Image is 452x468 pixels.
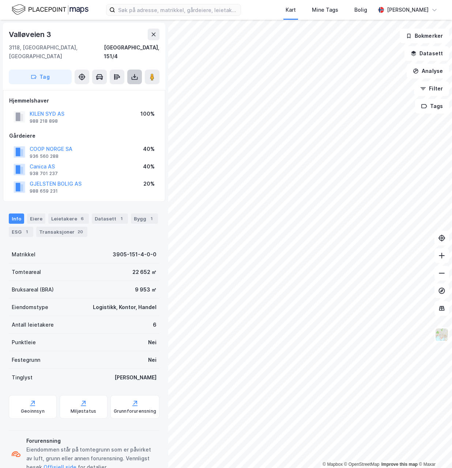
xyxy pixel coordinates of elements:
a: Improve this map [381,462,418,467]
div: Tomteareal [12,268,41,276]
div: 40% [143,145,155,153]
div: Antall leietakere [12,320,54,329]
div: Bygg [131,213,158,224]
div: Grunnforurensning [114,408,156,414]
div: 938 701 237 [30,171,58,177]
div: Leietakere [48,213,89,224]
div: 40% [143,162,155,171]
div: Transaksjoner [36,227,87,237]
div: 6 [79,215,86,222]
div: Info [9,213,24,224]
div: [GEOGRAPHIC_DATA], 151/4 [104,43,159,61]
div: 1 [23,228,30,235]
div: 20 [76,228,84,235]
input: Søk på adresse, matrikkel, gårdeiere, leietakere eller personer [115,4,241,15]
div: 6 [153,320,157,329]
div: Logistikk, Kontor, Handel [93,303,157,312]
div: Miljøstatus [71,408,96,414]
div: Gårdeiere [9,131,159,140]
button: Tag [9,70,72,84]
div: Festegrunn [12,356,40,364]
div: Nei [148,356,157,364]
div: 988 659 231 [30,188,58,194]
div: 3118, [GEOGRAPHIC_DATA], [GEOGRAPHIC_DATA] [9,43,104,61]
button: Bokmerker [400,29,449,43]
div: [PERSON_NAME] [387,5,429,14]
div: 988 218 898 [30,118,58,124]
div: Punktleie [12,338,36,347]
div: 100% [140,109,155,118]
div: Eiendomstype [12,303,48,312]
div: 936 560 288 [30,153,59,159]
a: OpenStreetMap [344,462,380,467]
button: Datasett [404,46,449,61]
div: Bolig [354,5,367,14]
div: 20% [143,179,155,188]
div: 3905-151-4-0-0 [113,250,157,259]
a: Mapbox [323,462,343,467]
div: [PERSON_NAME] [114,373,157,382]
div: Matrikkel [12,250,35,259]
div: Mine Tags [312,5,338,14]
div: Hjemmelshaver [9,96,159,105]
div: 1 [118,215,125,222]
img: Z [435,328,449,342]
button: Filter [414,81,449,96]
div: Eiere [27,213,45,224]
div: 1 [148,215,155,222]
div: Tinglyst [12,373,33,382]
div: Valløveien 3 [9,29,53,40]
button: Analyse [407,64,449,78]
div: 22 652 ㎡ [132,268,157,276]
div: Bruksareal (BRA) [12,285,54,294]
div: Geoinnsyn [21,408,45,414]
iframe: Chat Widget [415,433,452,468]
div: 9 953 ㎡ [135,285,157,294]
button: Tags [415,99,449,114]
img: logo.f888ab2527a4732fd821a326f86c7f29.svg [12,3,88,16]
div: ESG [9,227,33,237]
div: Forurensning [26,437,157,445]
div: Kart [286,5,296,14]
div: Nei [148,338,157,347]
div: Datasett [92,213,128,224]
